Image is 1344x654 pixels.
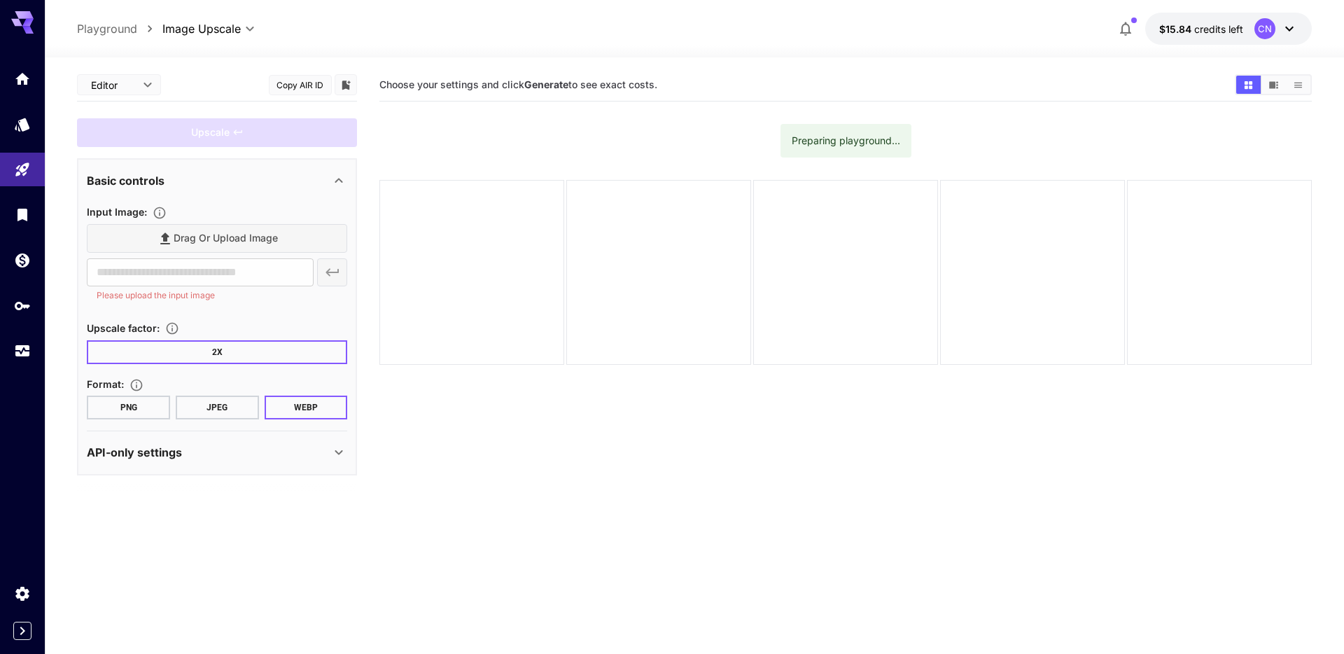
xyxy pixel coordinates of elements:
span: Input Image : [87,206,147,218]
div: Basic controls [87,164,347,197]
div: CN [1254,18,1275,39]
button: Choose the level of upscaling to be performed on the image. [160,321,185,335]
div: Home [14,70,31,88]
button: Choose the file format for the output image. [124,378,149,392]
div: Models [14,116,31,133]
button: Expand sidebar [13,622,31,640]
div: Playground [14,161,31,179]
button: Show media in video view [1261,76,1286,94]
button: $15.8384CN [1145,13,1312,45]
span: Image Upscale [162,20,241,37]
div: Preparing playground... [792,128,900,153]
button: PNG [87,396,170,419]
div: API Keys [14,297,31,314]
span: $15.84 [1159,23,1194,35]
div: Show media in grid viewShow media in video viewShow media in list view [1235,74,1312,95]
span: credits left [1194,23,1243,35]
div: Please fill the prompt [77,118,357,147]
button: Copy AIR ID [269,75,332,95]
span: Upscale factor : [87,322,160,334]
button: JPEG [176,396,259,419]
span: Choose your settings and click to see exact costs. [379,78,657,90]
button: Show media in grid view [1236,76,1261,94]
div: API-only settings [87,436,347,469]
div: Library [14,206,31,223]
div: $15.8384 [1159,22,1243,36]
p: Basic controls [87,172,164,189]
div: Wallet [14,251,31,269]
span: Format : [87,378,124,390]
span: Editor [91,78,134,92]
div: Settings [14,585,31,602]
nav: breadcrumb [77,20,162,37]
button: 2X [87,340,347,364]
b: Generate [524,78,568,90]
p: Please upload the input image [97,288,303,302]
button: WEBP [265,396,348,419]
a: Playground [77,20,137,37]
button: Show media in list view [1286,76,1310,94]
p: API-only settings [87,444,182,461]
div: Usage [14,342,31,360]
button: Add to library [339,76,352,93]
button: Specifies the input image to be processed. [147,206,172,220]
